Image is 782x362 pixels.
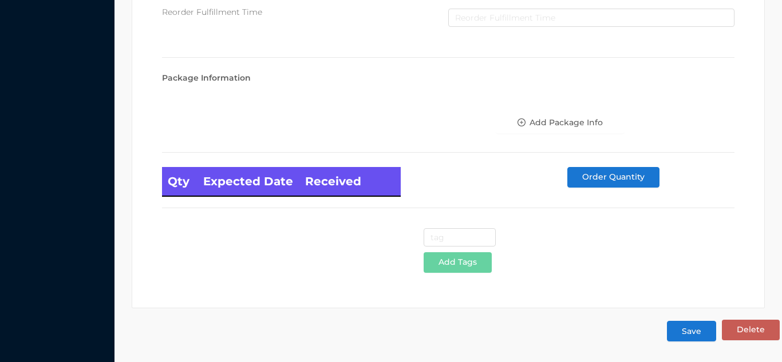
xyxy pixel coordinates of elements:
button: icon: plus-circle-oAdd Package Info [496,113,625,133]
th: Received [299,167,401,196]
th: Expected Date [198,167,299,196]
button: Delete [722,320,780,340]
button: Add Tags [424,252,492,273]
input: Reorder Fulfillment Time [448,9,734,27]
th: Qty [162,167,198,196]
input: tag [424,228,496,246]
button: Save [667,321,716,341]
div: Reorder Fulfillment Time [162,6,448,18]
button: Order Quantity [567,167,659,188]
div: Package Information [162,72,734,84]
